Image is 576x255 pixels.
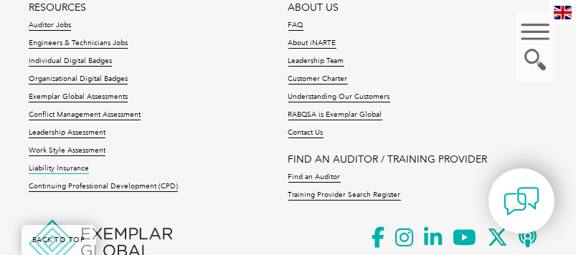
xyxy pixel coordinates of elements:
a: Find an Auditor [288,173,341,183]
a: RESOURCES [29,1,86,14]
a: ABOUT US [288,1,339,14]
a: Contact Us [288,128,324,138]
a: Individual Digital Badges [29,57,112,67]
a: About iNARTE [288,39,336,49]
a: Training Provider Search Register [288,191,401,201]
a: Conflict Management Assessment [29,110,141,120]
a: BACK TO TOP [22,225,96,255]
a: Exemplar Global Assessments [29,92,128,102]
a: Work Style Assessment [29,146,105,156]
a: Continuing Professional Development (CPD) [29,182,178,192]
a: RABQSA is Exemplar Global [288,110,382,120]
a: Leadership Assessment [29,128,105,138]
a: Organizational Digital Badges [29,74,128,85]
img: contact-chat.png [504,183,539,219]
a: Liability Insurance [29,164,89,174]
a: Leadership Team [288,57,344,67]
a: Auditor Jobs [29,21,71,31]
a: Engineers & Technicians Jobs [29,39,128,49]
a: FAQ [288,21,303,31]
a: FIND AN AUDITOR / TRAINING PROVIDER [288,153,488,165]
img: en [554,6,572,19]
a: Understanding Our Customers [288,92,390,102]
a: Customer Charter [288,74,348,85]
